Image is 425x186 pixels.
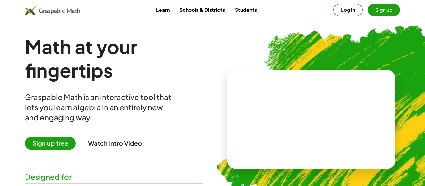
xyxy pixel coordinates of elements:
a: Learn [151,4,175,16]
a: Schools & Districts [175,4,230,16]
video: What is this? This is dynamic math notation. Dynamic math notation plays a central role in how Gr... [265,96,358,143]
div: Graspable Math is an interactive tool that lets you learn algebra in an entirely new and engaging... [25,92,174,123]
button: Watch Intro Video [88,139,142,147]
button: Log in [333,4,363,16]
a: Students [230,4,262,16]
div: Designed for [25,172,203,182]
button: Sign up [368,4,400,16]
h1: Math at your fingertips [25,35,203,82]
span: Sign up free [25,137,76,150]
